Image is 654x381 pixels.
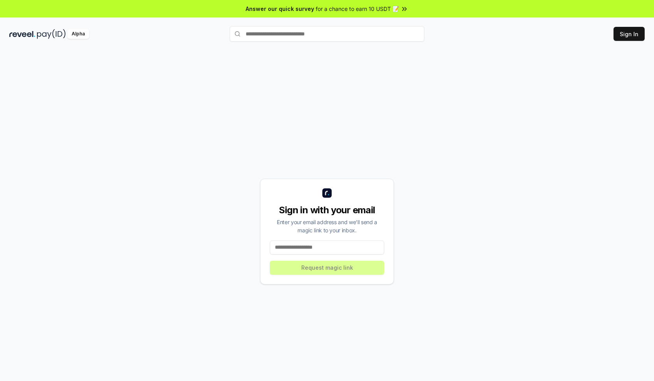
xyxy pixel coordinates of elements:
[67,29,89,39] div: Alpha
[9,29,35,39] img: reveel_dark
[316,5,399,13] span: for a chance to earn 10 USDT 📝
[246,5,314,13] span: Answer our quick survey
[270,204,384,216] div: Sign in with your email
[322,188,332,198] img: logo_small
[37,29,66,39] img: pay_id
[270,218,384,234] div: Enter your email address and we’ll send a magic link to your inbox.
[614,27,645,41] button: Sign In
